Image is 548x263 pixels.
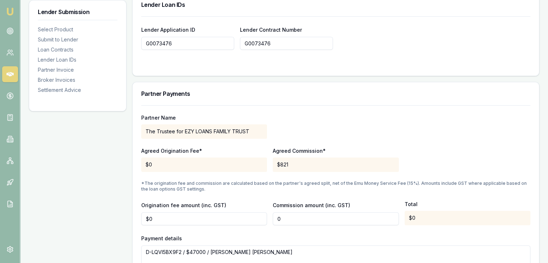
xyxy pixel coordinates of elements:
[141,2,530,8] h3: Lender Loan IDs
[141,212,267,225] input: $
[38,36,117,43] div: Submit to Lender
[141,114,267,121] p: Partner Name
[141,157,267,172] div: $0
[6,7,14,16] img: emu-icon-u.png
[141,124,267,139] div: The Trustee for EZY LOANS FAMILY TRUST
[38,56,117,63] div: Lender Loan IDs
[38,46,117,53] div: Loan Contracts
[273,202,350,208] label: Commission amount (inc. GST)
[141,235,182,241] label: Payment details
[273,212,398,225] input: $
[405,211,530,225] div: $0
[38,76,117,84] div: Broker Invoices
[38,66,117,73] div: Partner Invoice
[141,147,267,155] p: Agreed Origination Fee*
[38,26,117,33] div: Select Product
[240,27,302,33] label: Lender Contract Number
[141,202,226,208] label: Origination fee amount (inc. GST)
[38,9,117,15] h3: Lender Submission
[38,86,117,94] div: Settlement Advice
[273,157,398,172] div: $821
[405,201,530,208] p: Total
[273,147,398,155] p: Agreed Commission*
[141,27,195,33] label: Lender Application ID
[141,91,530,97] h3: Partner Payments
[141,180,530,192] p: *The origination fee and commission are calculated based on the partner's agreed split, net of th...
